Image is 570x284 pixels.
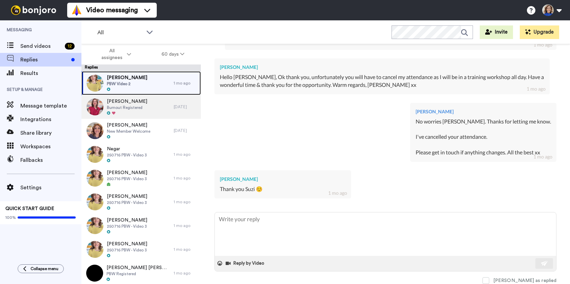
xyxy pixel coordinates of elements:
span: [PERSON_NAME] [107,193,147,200]
span: New Member Welcome [107,129,150,134]
div: 1 mo ago [527,86,546,92]
img: a29bbf2b-a78f-4b87-9dd5-353d508c2ace-thumb.jpg [87,122,103,139]
button: Collapse menu [18,264,64,273]
button: Upgrade [520,25,559,39]
img: vm-color.svg [71,5,82,16]
img: bj-logo-header-white.svg [8,5,59,15]
div: Hello [PERSON_NAME], Ok thank you, unfortunately you will have to cancel my attendance as I will ... [220,73,544,89]
span: Integrations [20,115,81,124]
div: [PERSON_NAME] [416,108,551,115]
div: 1 mo ago [533,153,552,160]
div: 1 mo ago [533,41,552,48]
a: [PERSON_NAME]250716 PBW - Video 31 mo ago [81,190,201,214]
img: 38043c7d-d5ae-4f0a-bbf1-89d8a5b14063-thumb.jpg [87,241,103,258]
span: [PERSON_NAME] [107,169,147,176]
span: 250716 PBW - Video 3 [107,247,147,253]
img: 38043c7d-d5ae-4f0a-bbf1-89d8a5b14063-thumb.jpg [87,170,103,187]
span: [PERSON_NAME] [107,98,147,105]
div: 1 mo ago [328,190,347,196]
div: 1 mo ago [174,80,197,86]
div: Replies [81,64,201,71]
div: 1 mo ago [174,223,197,228]
div: No worries [PERSON_NAME]. Thanks for letting me know. I've cancelled your attendance. Please get ... [416,118,551,156]
span: 250716 PBW - Video 3 [107,224,147,229]
img: 61f58cf6-d440-412a-ae44-94a864ad3c9d-thumb.jpg [86,265,103,282]
span: PBW Video 2 [107,81,147,87]
span: All assignees [98,48,126,61]
span: [PERSON_NAME] [107,217,147,224]
img: send-white.svg [541,261,548,266]
div: [PERSON_NAME] [220,64,544,71]
span: 250716 PBW - Video 3 [107,200,147,205]
img: 38043c7d-d5ae-4f0a-bbf1-89d8a5b14063-thumb.jpg [87,146,103,163]
div: 1 mo ago [174,175,197,181]
a: [PERSON_NAME]PBW Video 21 mo ago [81,71,201,95]
div: 1 mo ago [174,199,197,205]
button: Invite [480,25,513,39]
img: 38043c7d-d5ae-4f0a-bbf1-89d8a5b14063-thumb.jpg [87,217,103,234]
span: 100% [5,215,16,220]
span: Video messaging [86,5,138,15]
button: Reply by Video [225,258,266,268]
a: [PERSON_NAME]250716 PBW - Video 31 mo ago [81,238,201,261]
div: 1 mo ago [174,270,197,276]
img: 143e5fca-e7b0-458f-b449-ced2254251d8-thumb.jpg [87,98,103,115]
span: Message template [20,102,81,110]
span: Negar [107,146,147,152]
div: [DATE] [174,128,197,133]
button: 60 days [146,48,199,60]
a: Negar250716 PBW - Video 31 mo ago [81,143,201,166]
span: Fallbacks [20,156,81,164]
div: [PERSON_NAME] [220,176,346,183]
a: [PERSON_NAME]Burnout Registered[DATE] [81,95,201,119]
span: Workspaces [20,143,81,151]
a: [PERSON_NAME]250716 PBW - Video 31 mo ago [81,214,201,238]
img: fafbcbaf-0028-4e4c-934b-a4bfcf39aebd-thumb.jpg [87,75,103,92]
div: Thank you Suzi ☺️ [220,185,346,193]
span: Burnout Registered [107,105,147,110]
a: [PERSON_NAME]250716 PBW - Video 31 mo ago [81,166,201,190]
img: 38043c7d-d5ae-4f0a-bbf1-89d8a5b14063-thumb.jpg [87,193,103,210]
span: Share library [20,129,81,137]
span: Collapse menu [31,266,58,271]
span: 250716 PBW - Video 3 [107,176,147,182]
a: [PERSON_NAME]New Member Welcome[DATE] [81,119,201,143]
div: [DATE] [174,104,197,110]
span: [PERSON_NAME] [107,74,147,81]
span: QUICK START GUIDE [5,206,54,211]
span: Send videos [20,42,62,50]
div: [PERSON_NAME] as replied [493,277,556,284]
div: 12 [65,43,75,50]
span: PBW Registered [107,271,170,277]
span: Settings [20,184,81,192]
span: [PERSON_NAME] [107,122,150,129]
span: Replies [20,56,69,64]
button: All assignees [83,45,146,64]
span: [PERSON_NAME] [107,241,147,247]
span: Results [20,69,81,77]
div: 1 mo ago [174,152,197,157]
span: 250716 PBW - Video 3 [107,152,147,158]
span: All [97,29,143,37]
div: 1 mo ago [174,247,197,252]
span: [PERSON_NAME] [PERSON_NAME] [107,264,170,271]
